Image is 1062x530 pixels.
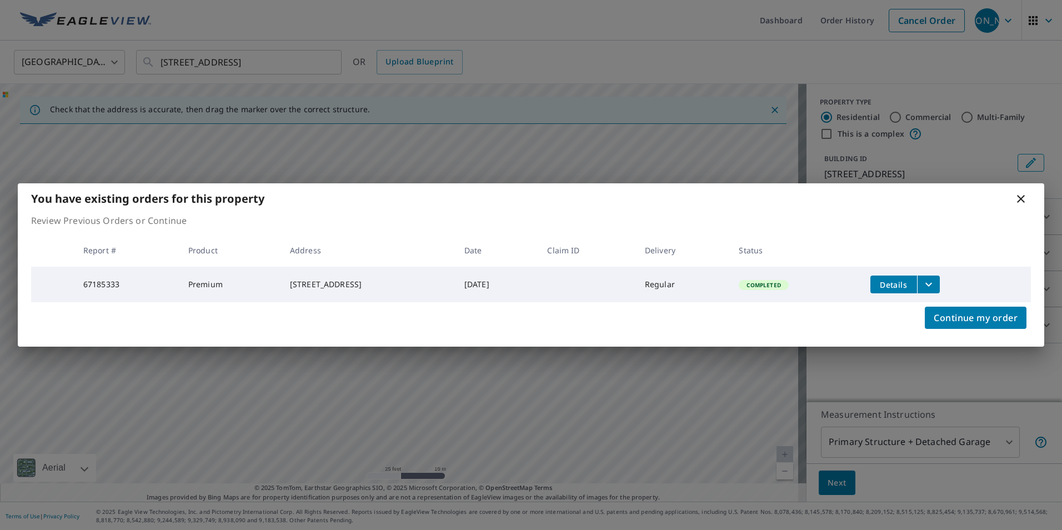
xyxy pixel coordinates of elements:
td: 67185333 [74,267,179,302]
th: Claim ID [538,234,635,267]
span: Completed [740,281,787,289]
th: Date [455,234,539,267]
td: Premium [179,267,281,302]
th: Address [281,234,455,267]
th: Status [730,234,861,267]
th: Delivery [636,234,730,267]
span: Details [877,279,910,290]
th: Product [179,234,281,267]
b: You have existing orders for this property [31,191,264,206]
div: [STREET_ADDRESS] [290,279,447,290]
button: detailsBtn-67185333 [870,276,917,293]
button: filesDropdownBtn-67185333 [917,276,940,293]
button: Continue my order [925,307,1026,329]
th: Report # [74,234,179,267]
span: Continue my order [934,310,1018,326]
p: Review Previous Orders or Continue [31,214,1031,227]
td: Regular [636,267,730,302]
td: [DATE] [455,267,539,302]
